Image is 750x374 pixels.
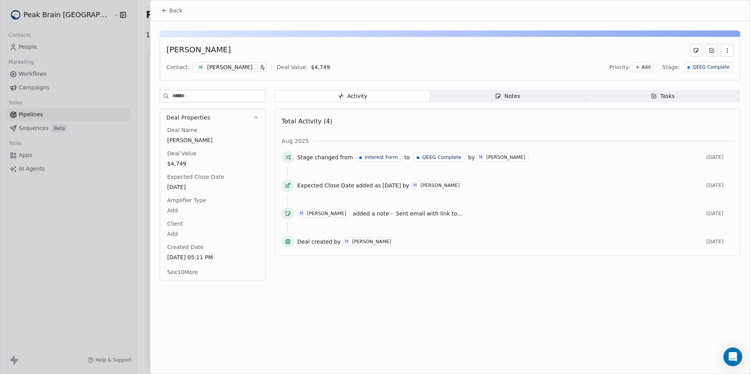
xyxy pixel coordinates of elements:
[404,153,410,161] span: to
[396,210,462,217] span: Sent email with link to...
[365,154,398,161] span: Interest Form
[167,230,258,238] span: Add
[169,7,182,14] span: Back
[642,64,651,71] span: Add
[468,153,475,161] span: by
[693,64,730,71] span: QEEG Complete
[706,239,734,245] span: [DATE]
[166,173,226,181] span: Expected Close Date
[282,137,309,145] span: Aug 2025
[166,126,199,134] span: Deal Name
[166,243,205,251] span: Created Date
[609,63,630,71] span: Priority:
[167,207,258,214] span: Add
[706,210,734,217] span: [DATE]
[662,63,680,71] span: Stage:
[495,92,520,100] div: Notes
[297,153,353,161] span: Stage changed from
[297,182,354,189] span: Expected Close Date
[207,63,252,71] div: [PERSON_NAME]
[353,210,393,217] span: added a note -
[167,160,258,167] span: $4,749
[198,64,204,71] span: M
[311,64,330,70] span: $ 4,749
[166,44,231,57] div: [PERSON_NAME]
[166,63,189,71] div: Contact:
[282,118,332,125] span: Total Activity (4)
[651,92,675,100] div: Tasks
[413,182,417,189] div: M
[422,154,461,161] span: QEEG Complete
[167,253,258,261] span: [DATE] 05:11 PM
[162,265,203,279] button: See10More
[277,63,307,71] div: Deal Value:
[166,196,208,204] span: Amplifier Type
[706,182,734,189] span: [DATE]
[160,109,265,126] button: Deal Properties
[166,114,210,121] span: Deal Properties
[479,154,482,160] div: M
[160,126,265,281] div: Deal Properties
[706,154,734,160] span: [DATE]
[300,210,304,217] div: M
[723,347,742,366] div: Open Intercom Messenger
[402,182,409,189] span: by
[382,182,401,189] span: [DATE]
[421,183,460,188] div: [PERSON_NAME]
[167,183,258,191] span: [DATE]
[157,4,187,18] button: Back
[396,209,462,218] a: Sent email with link to...
[166,220,185,228] span: Client
[166,150,198,157] span: Deal Value
[356,182,381,189] span: added as
[486,155,525,160] div: [PERSON_NAME]
[167,136,258,144] span: [PERSON_NAME]
[307,211,346,216] div: [PERSON_NAME]
[297,238,341,246] span: Deal created by
[345,239,348,245] div: M
[352,239,391,244] div: [PERSON_NAME]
